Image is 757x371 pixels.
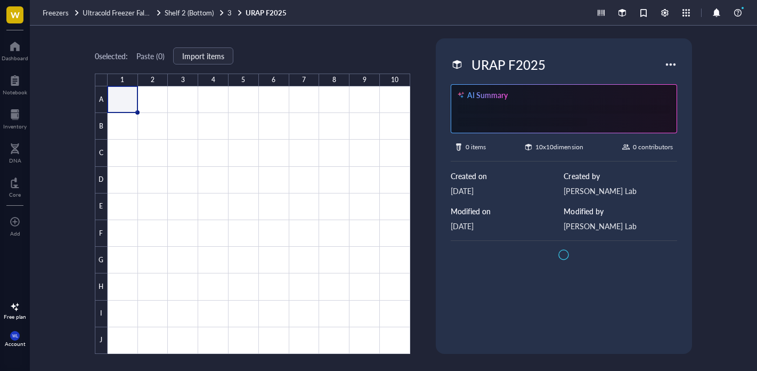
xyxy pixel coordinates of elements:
[363,74,367,86] div: 9
[246,8,289,18] a: URAP F2025
[43,8,80,18] a: Freezers
[120,74,124,86] div: 1
[95,140,108,166] div: C
[182,52,224,60] span: Import items
[535,142,583,152] div: 10 x 10 dimension
[466,142,486,152] div: 0 items
[451,185,564,197] div: [DATE]
[9,191,21,198] div: Core
[10,230,20,237] div: Add
[83,8,162,18] a: Ultracold Freezer Fall 2025
[173,47,233,64] button: Import items
[4,313,26,320] div: Free plan
[165,8,243,18] a: Shelf 2 (Bottom)3
[467,89,508,101] div: AI Summary
[391,74,398,86] div: 10
[95,86,108,113] div: A
[2,38,28,61] a: Dashboard
[83,7,165,18] span: Ultracold Freezer Fall 2025
[11,8,20,21] span: W
[302,74,306,86] div: 7
[451,220,564,232] div: [DATE]
[2,55,28,61] div: Dashboard
[3,89,27,95] div: Notebook
[3,123,27,130] div: Inventory
[5,341,26,347] div: Account
[136,47,165,64] button: Paste (0)
[451,205,564,217] div: Modified on
[95,247,108,273] div: G
[151,74,154,86] div: 2
[272,74,275,86] div: 6
[95,327,108,354] div: J
[211,74,215,86] div: 4
[165,7,214,18] span: Shelf 2 (Bottom)
[12,334,18,338] span: WL
[332,74,336,86] div: 8
[564,205,677,217] div: Modified by
[9,140,21,164] a: DNA
[95,220,108,247] div: F
[43,7,69,18] span: Freezers
[241,74,245,86] div: 5
[181,74,185,86] div: 3
[95,167,108,193] div: D
[564,170,677,182] div: Created by
[564,185,677,197] div: [PERSON_NAME] Lab
[633,142,673,152] div: 0 contributors
[451,170,564,182] div: Created on
[95,193,108,220] div: E
[95,113,108,140] div: B
[95,50,128,62] div: 0 selected:
[3,72,27,95] a: Notebook
[564,220,677,232] div: [PERSON_NAME] Lab
[3,106,27,130] a: Inventory
[95,301,108,327] div: I
[9,174,21,198] a: Core
[467,53,550,76] div: URAP F2025
[227,7,232,18] span: 3
[95,273,108,300] div: H
[9,157,21,164] div: DNA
